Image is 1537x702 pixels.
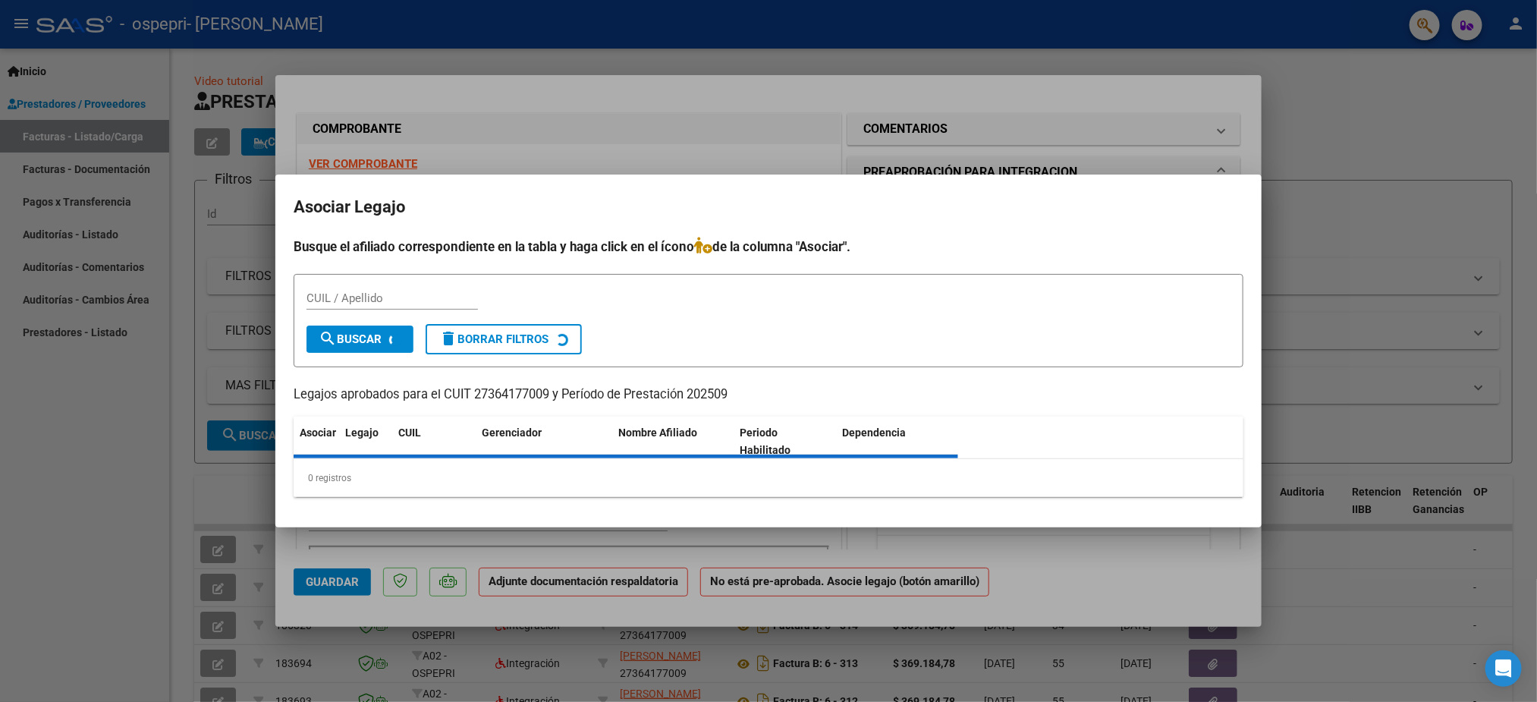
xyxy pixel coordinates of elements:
datatable-header-cell: CUIL [392,417,476,467]
datatable-header-cell: Dependencia [837,417,959,467]
button: Buscar [306,326,413,353]
span: Legajo [345,427,379,439]
span: Periodo Habilitado [740,427,791,456]
h2: Asociar Legajo [294,193,1243,222]
mat-icon: search [319,329,337,348]
span: Asociar [300,427,336,439]
div: Open Intercom Messenger [1485,650,1522,687]
span: CUIL [398,427,421,439]
datatable-header-cell: Periodo Habilitado [734,417,837,467]
mat-icon: delete [439,329,457,348]
h4: Busque el afiliado correspondiente en la tabla y haga click en el ícono de la columna "Asociar". [294,237,1243,257]
datatable-header-cell: Gerenciador [476,417,612,467]
span: Buscar [319,332,382,346]
span: Dependencia [843,427,907,439]
button: Borrar Filtros [426,324,582,354]
p: Legajos aprobados para el CUIT 27364177009 y Período de Prestación 202509 [294,386,1243,405]
datatable-header-cell: Nombre Afiliado [612,417,734,467]
datatable-header-cell: Legajo [339,417,392,467]
span: Gerenciador [482,427,542,439]
div: 0 registros [294,459,1243,497]
datatable-header-cell: Asociar [294,417,339,467]
span: Borrar Filtros [439,332,548,346]
span: Nombre Afiliado [618,427,697,439]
